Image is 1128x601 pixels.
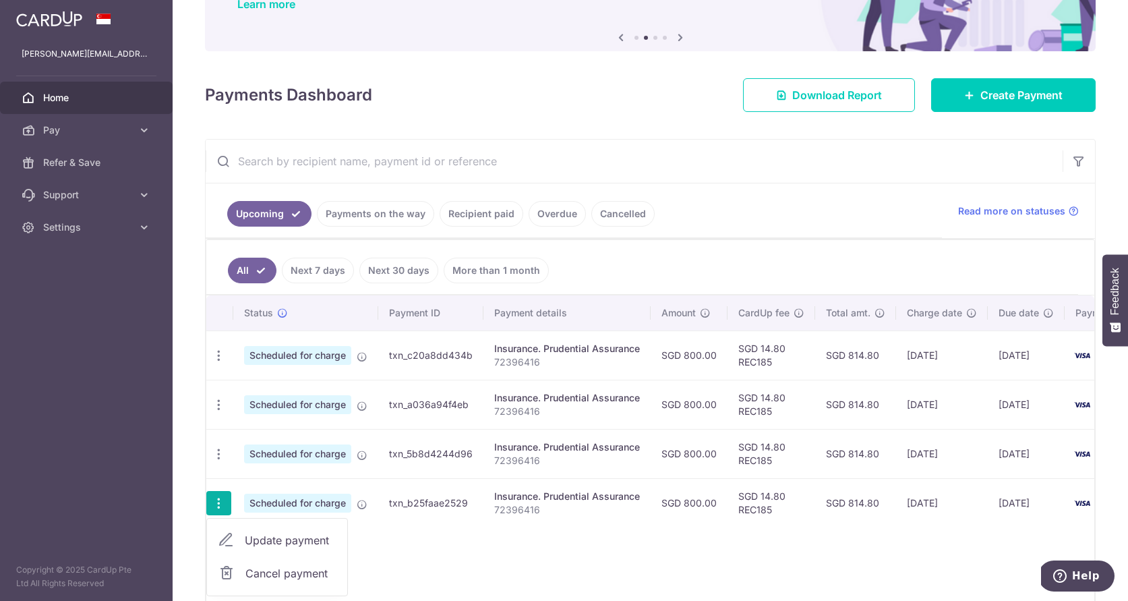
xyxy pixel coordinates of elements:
td: SGD 814.80 [815,429,896,478]
a: Create Payment [931,78,1096,112]
td: txn_b25faae2529 [378,478,483,527]
td: SGD 814.80 [815,380,896,429]
div: Insurance. Prudential Assurance [494,440,640,454]
span: Download Report [792,87,882,103]
td: [DATE] [988,429,1065,478]
div: Insurance. Prudential Assurance [494,342,640,355]
p: 72396416 [494,454,640,467]
iframe: Opens a widget where you can find more information [1041,561,1115,594]
span: Support [43,188,132,202]
div: Insurance. Prudential Assurance [494,490,640,503]
a: Overdue [529,201,586,227]
span: Charge date [907,306,962,320]
div: Insurance. Prudential Assurance [494,391,640,405]
a: More than 1 month [444,258,549,283]
span: Refer & Save [43,156,132,169]
td: [DATE] [896,331,988,380]
span: Scheduled for charge [244,346,351,365]
span: Due date [999,306,1039,320]
td: SGD 14.80 REC185 [728,331,815,380]
th: Payment ID [378,295,483,331]
img: CardUp [16,11,82,27]
span: Home [43,91,132,105]
td: SGD 814.80 [815,331,896,380]
span: CardUp fee [738,306,790,320]
span: Settings [43,221,132,234]
img: Bank Card [1069,347,1096,364]
td: SGD 800.00 [651,331,728,380]
p: 72396416 [494,355,640,369]
p: [PERSON_NAME][EMAIL_ADDRESS][DOMAIN_NAME] [22,47,151,61]
td: SGD 14.80 REC185 [728,429,815,478]
td: SGD 14.80 REC185 [728,478,815,527]
span: Create Payment [980,87,1063,103]
td: [DATE] [988,478,1065,527]
td: SGD 800.00 [651,429,728,478]
td: txn_5b8d4244d96 [378,429,483,478]
a: All [228,258,276,283]
span: Status [244,306,273,320]
td: SGD 14.80 REC185 [728,380,815,429]
span: Pay [43,123,132,137]
a: Recipient paid [440,201,523,227]
p: 72396416 [494,405,640,418]
td: [DATE] [988,331,1065,380]
td: txn_a036a94f4eb [378,380,483,429]
td: SGD 800.00 [651,380,728,429]
span: Amount [661,306,696,320]
img: Bank Card [1069,397,1096,413]
a: Cancelled [591,201,655,227]
td: [DATE] [896,429,988,478]
img: Bank Card [1069,495,1096,511]
h4: Payments Dashboard [205,83,372,107]
td: SGD 800.00 [651,478,728,527]
p: 72396416 [494,503,640,517]
td: [DATE] [896,478,988,527]
span: Scheduled for charge [244,395,351,414]
button: Feedback - Show survey [1102,254,1128,346]
td: txn_c20a8dd434b [378,331,483,380]
span: Scheduled for charge [244,494,351,513]
span: Total amt. [826,306,870,320]
img: Bank Card [1069,446,1096,462]
td: [DATE] [896,380,988,429]
input: Search by recipient name, payment id or reference [206,140,1063,183]
a: Download Report [743,78,915,112]
span: Feedback [1109,268,1121,315]
td: [DATE] [988,380,1065,429]
a: Next 30 days [359,258,438,283]
span: Scheduled for charge [244,445,351,463]
a: Upcoming [227,201,311,227]
td: SGD 814.80 [815,478,896,527]
a: Read more on statuses [958,204,1079,218]
a: Next 7 days [282,258,354,283]
a: Payments on the way [317,201,434,227]
span: Read more on statuses [958,204,1065,218]
th: Payment details [483,295,651,331]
